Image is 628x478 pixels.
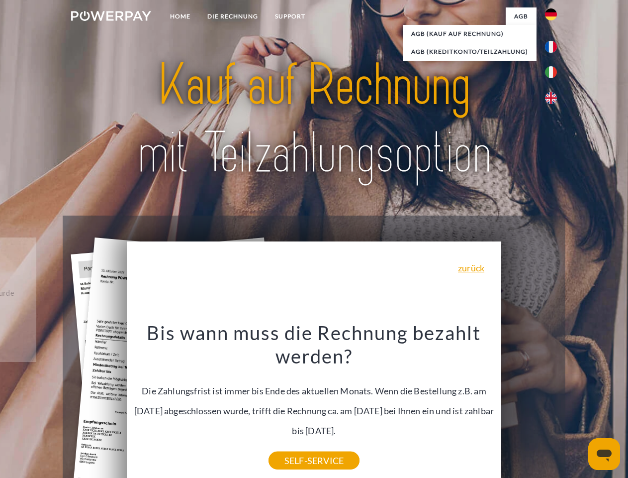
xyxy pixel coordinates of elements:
[269,452,359,470] a: SELF-SERVICE
[403,43,537,61] a: AGB (Kreditkonto/Teilzahlung)
[545,92,557,104] img: en
[403,25,537,43] a: AGB (Kauf auf Rechnung)
[95,48,533,191] img: title-powerpay_de.svg
[133,321,496,461] div: Die Zahlungsfrist ist immer bis Ende des aktuellen Monats. Wenn die Bestellung z.B. am [DATE] abg...
[71,11,151,21] img: logo-powerpay-white.svg
[199,7,267,25] a: DIE RECHNUNG
[162,7,199,25] a: Home
[458,263,484,272] a: zurück
[588,438,620,470] iframe: Schaltfläche zum Öffnen des Messaging-Fensters
[506,7,537,25] a: agb
[133,321,496,368] h3: Bis wann muss die Rechnung bezahlt werden?
[545,66,557,78] img: it
[545,8,557,20] img: de
[267,7,314,25] a: SUPPORT
[545,41,557,53] img: fr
